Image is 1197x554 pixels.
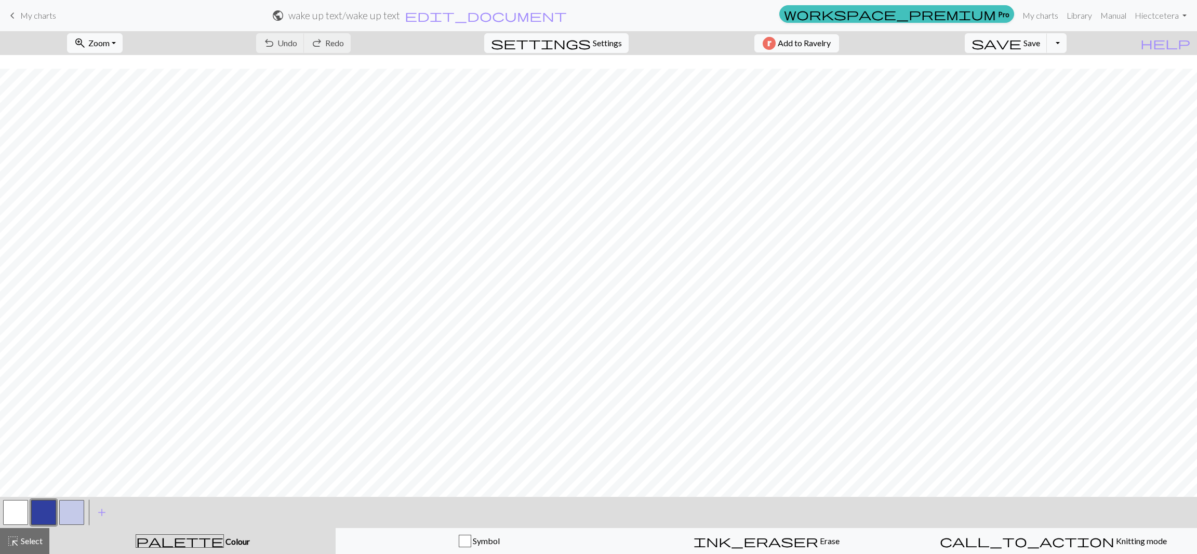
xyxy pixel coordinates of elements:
[288,9,400,21] h2: wake up text / wake up text
[623,528,910,554] button: Erase
[1023,38,1040,48] span: Save
[1130,5,1191,26] a: Hiectcetera
[1140,36,1190,50] span: help
[965,33,1047,53] button: Save
[1062,5,1096,26] a: Library
[6,7,56,24] a: My charts
[6,8,19,23] span: keyboard_arrow_left
[910,528,1197,554] button: Knitting mode
[694,534,818,548] span: ink_eraser
[940,534,1114,548] span: call_to_action
[96,505,108,520] span: add
[272,8,284,23] span: public
[88,38,110,48] span: Zoom
[754,34,839,52] button: Add to Ravelry
[972,36,1021,50] span: save
[593,37,622,49] span: Settings
[67,33,123,53] button: Zoom
[336,528,623,554] button: Symbol
[484,33,629,53] button: SettingsSettings
[471,536,500,546] span: Symbol
[7,534,19,548] span: highlight_alt
[19,536,43,546] span: Select
[49,528,336,554] button: Colour
[74,36,86,50] span: zoom_in
[224,536,250,546] span: Colour
[1096,5,1130,26] a: Manual
[818,536,840,546] span: Erase
[1018,5,1062,26] a: My charts
[784,7,996,21] span: workspace_premium
[779,5,1014,23] a: Pro
[491,36,591,50] span: settings
[136,534,223,548] span: palette
[20,10,56,20] span: My charts
[763,37,776,50] img: Ravelry
[405,8,567,23] span: edit_document
[491,37,591,49] i: Settings
[778,37,831,50] span: Add to Ravelry
[1114,536,1167,546] span: Knitting mode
